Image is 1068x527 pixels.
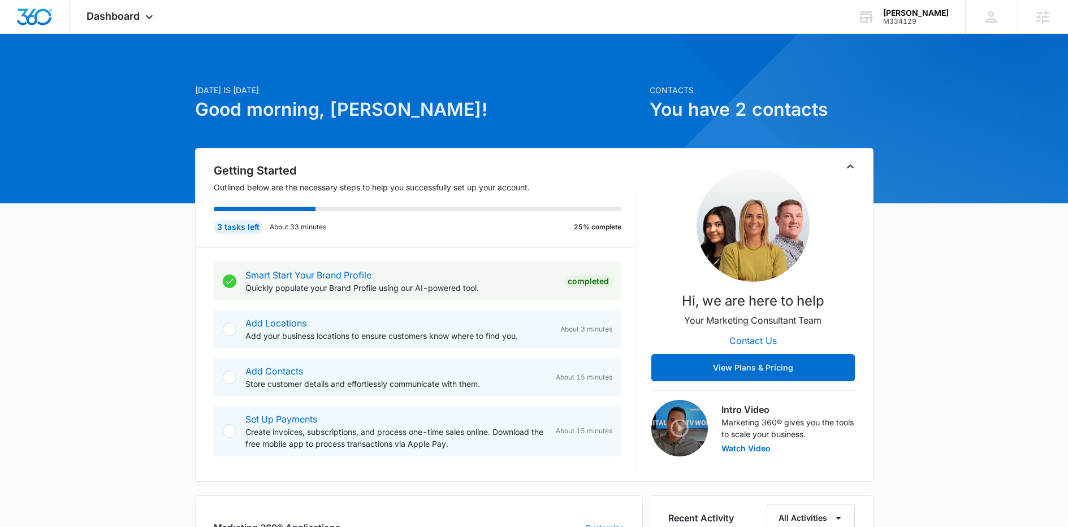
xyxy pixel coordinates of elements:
[574,222,621,232] p: 25% complete
[270,222,326,232] p: About 33 minutes
[721,416,855,440] p: Marketing 360® gives you the tools to scale your business.
[682,291,824,311] p: Hi, we are here to help
[684,313,821,327] p: Your Marketing Consultant Team
[556,426,612,436] span: About 15 minutes
[245,269,371,281] a: Smart Start Your Brand Profile
[560,324,612,334] span: About 3 minutes
[245,426,547,450] p: Create invoices, subscriptions, and process one-time sales online. Download the free mobile app t...
[651,354,855,381] button: View Plans & Pricing
[214,181,635,193] p: Outlined below are the necessary steps to help you successfully set up your account.
[245,413,317,425] a: Set Up Payments
[844,160,857,173] button: Toggle Collapse
[564,275,612,288] div: Completed
[214,220,263,234] div: 3 tasks left
[195,96,643,123] h1: Good morning, [PERSON_NAME]!
[18,18,27,27] img: logo_orange.svg
[195,84,643,96] p: [DATE] is [DATE]
[87,10,140,22] span: Dashboard
[668,511,734,525] h6: Recent Activity
[721,403,855,416] h3: Intro Video
[43,67,101,74] div: Domain Overview
[29,29,124,38] div: Domain: [DOMAIN_NAME]
[125,67,191,74] div: Keywords by Traffic
[721,445,771,452] button: Watch Video
[113,66,122,75] img: tab_keywords_by_traffic_grey.svg
[650,96,874,123] h1: You have 2 contacts
[650,84,874,96] p: Contacts
[31,66,40,75] img: tab_domain_overview_orange.svg
[883,18,949,25] div: account id
[18,29,27,38] img: website_grey.svg
[214,162,635,179] h2: Getting Started
[245,378,547,390] p: Store customer details and effortlessly communicate with them.
[245,330,551,342] p: Add your business locations to ensure customers know where to find you.
[32,18,55,27] div: v 4.0.25
[245,317,306,329] a: Add Locations
[245,282,555,294] p: Quickly populate your Brand Profile using our AI-powered tool.
[718,327,788,354] button: Contact Us
[245,365,303,377] a: Add Contacts
[556,372,612,382] span: About 15 minutes
[651,400,708,456] img: Intro Video
[883,8,949,18] div: account name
